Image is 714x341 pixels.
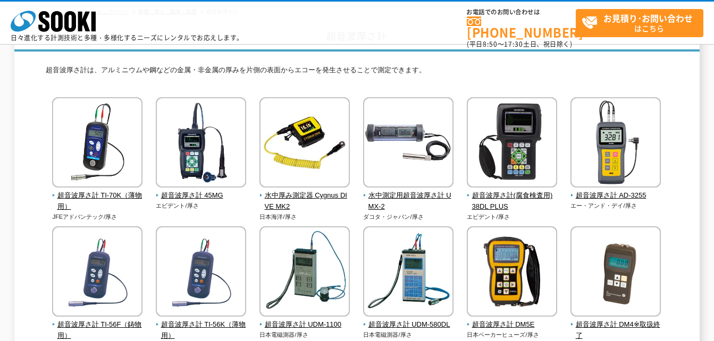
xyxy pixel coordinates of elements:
img: 超音波厚さ計 TI-70K（薄物用） [52,97,142,190]
img: 超音波厚さ計(腐食検査用) 38DL PLUS [467,97,557,190]
p: 日本海洋/厚さ [259,212,350,221]
span: 水中厚み測定器 Cygnus DIVE MK2 [259,190,350,212]
img: 超音波厚さ計 DM5E [467,226,557,319]
p: エビデント/厚さ [467,212,558,221]
span: 超音波厚さ計 AD-3255 [570,190,661,201]
a: 超音波厚さ計 UDM-1100 [259,309,350,330]
p: 日本電磁測器/厚さ [363,330,454,339]
a: 超音波厚さ計 DM4※取扱終了 [570,309,661,341]
span: 超音波厚さ計 DM5E [467,319,558,330]
a: 超音波厚さ計 UDM-580DL [363,309,454,330]
span: 水中測定用超音波厚さ計 UMX-2 [363,190,454,212]
p: ダコタ・ジャパン/厚さ [363,212,454,221]
img: 超音波厚さ計 DM4※取扱終了 [570,226,661,319]
img: 超音波厚さ計 TI-56F（鋳物用） [52,226,142,319]
span: はこちら [582,10,703,36]
a: お見積り･お問い合わせはこちら [576,9,703,37]
span: 超音波厚さ計 UDM-580DL [363,319,454,330]
img: 超音波厚さ計 UDM-580DL [363,226,453,319]
img: 水中厚み測定器 Cygnus DIVE MK2 [259,97,350,190]
a: 超音波厚さ計 DM5E [467,309,558,330]
a: 超音波厚さ計 AD-3255 [570,180,661,201]
p: 日々進化する計測技術と多種・多様化するニーズにレンタルでお応えします。 [11,35,243,41]
a: 水中測定用超音波厚さ計 UMX-2 [363,180,454,212]
a: 超音波厚さ計 TI-70K（薄物用） [52,180,143,212]
a: 超音波厚さ計 TI-56K（薄物用） [156,309,247,341]
a: 超音波厚さ計 TI-56F（鋳物用） [52,309,143,341]
a: 水中厚み測定器 Cygnus DIVE MK2 [259,180,350,212]
a: 超音波厚さ計(腐食検査用) 38DL PLUS [467,180,558,212]
p: 超音波厚さ計は、アルミニウムや鋼などの金属・非金属の厚みを片側の表面からエコーを発生させることで測定できます。 [46,65,668,81]
span: 超音波厚さ計 UDM-1100 [259,319,350,330]
span: (平日 ～ 土日、祝日除く) [467,39,572,49]
img: 超音波厚さ計 UDM-1100 [259,226,350,319]
img: 水中測定用超音波厚さ計 UMX-2 [363,97,453,190]
span: 超音波厚さ計 45MG [156,190,247,201]
img: 超音波厚さ計 TI-56K（薄物用） [156,226,246,319]
a: [PHONE_NUMBER] [467,16,576,38]
span: 17:30 [504,39,523,49]
a: 超音波厚さ計 45MG [156,180,247,201]
span: 超音波厚さ計 TI-70K（薄物用） [52,190,143,212]
img: 超音波厚さ計 AD-3255 [570,97,661,190]
span: お電話でのお問い合わせは [467,9,576,15]
p: 日本電磁測器/厚さ [259,330,350,339]
p: エビデント/厚さ [156,201,247,210]
strong: お見積り･お問い合わせ [603,12,693,24]
span: 超音波厚さ計(腐食検査用) 38DL PLUS [467,190,558,212]
p: エー・アンド・デイ/厚さ [570,201,661,210]
p: JFEアドバンテック/厚さ [52,212,143,221]
p: 日本ベーカーヒューズ/厚さ [467,330,558,339]
img: 超音波厚さ計 45MG [156,97,246,190]
span: 8:50 [483,39,498,49]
